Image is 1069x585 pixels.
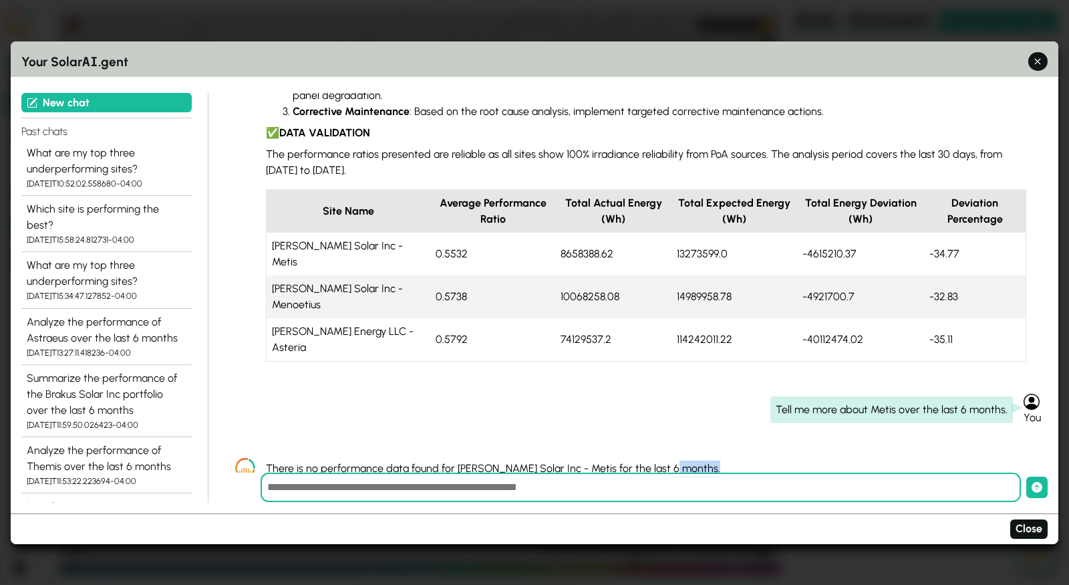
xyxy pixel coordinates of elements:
td: [PERSON_NAME] Solar Inc - Menoetius [267,275,431,318]
td: 0.5792 [430,318,555,362]
div: What are my top three underperforming sites? [27,257,186,289]
td: 0.5738 [430,275,555,318]
div: You [1024,410,1048,426]
td: [PERSON_NAME] Solar Inc - Metis [267,233,431,275]
div: [DATE]T11:53:22.223694-04:00 [27,475,186,487]
td: -35.11 [924,318,1026,362]
td: 10068258.08 [555,275,671,318]
button: What are my top three underperforming sites? [DATE]T10:52:02.558680-04:00 [21,140,192,196]
div: Tell me more about Metis over the last 6 months. [770,396,1013,423]
button: Close [1010,519,1048,539]
div: No title [27,499,186,515]
th: Total Actual Energy (Wh) [555,190,671,233]
h4: Past chats [21,118,192,140]
button: Analyze the performance of Themis over the last 6 months [DATE]T11:53:22.223694-04:00 [21,437,192,493]
th: Average Performance Ratio [430,190,555,233]
div: What are my top three underperforming sites? [27,145,186,177]
td: -34.77 [924,233,1026,275]
td: -4615210.37 [797,233,924,275]
button: No title [21,493,192,534]
div: [DATE]T15:58:24.812731-04:00 [27,233,186,246]
p: ✅ [266,125,1026,141]
div: [DATE]T10:52:02.558680-04:00 [27,177,186,190]
td: -4921700.7 [797,275,924,318]
div: Analyze the performance of Themis over the last 6 months [27,443,186,475]
button: What are my top three underperforming sites? [DATE]T15:34:47.127852-04:00 [21,252,192,308]
div: [DATE]T13:27:11.418236-04:00 [27,346,186,359]
p: There is no performance data found for [PERSON_NAME] Solar Inc - Metis for the last 6 months. [266,461,1026,477]
th: Site Name [267,190,431,233]
td: 13273599.0 [671,233,797,275]
div: Analyze the performance of Astraeus over the last 6 months [27,314,186,346]
td: -40112474.02 [797,318,924,362]
td: 0.5532 [430,233,555,275]
span: AI [82,51,98,70]
h3: Your Solar .gent [21,51,1048,72]
th: Deviation Percentage [924,190,1026,233]
th: Total Energy Deviation (Wh) [797,190,924,233]
td: -32.83 [924,275,1026,318]
div: [DATE]T15:34:47.127852-04:00 [27,289,186,302]
div: Summarize the performance of the Brakus Solar Inc portfolio over the last 6 months [27,370,186,419]
div: [DATE]T11:59:50.026423-04:00 [27,419,186,431]
button: Summarize the performance of the Brakus Solar Inc portfolio over the last 6 months [DATE]T11:59:5... [21,365,192,437]
button: Analyze the performance of Astraeus over the last 6 months [DATE]T13:27:11.418236-04:00 [21,309,192,365]
strong: Corrective Maintenance [293,105,410,118]
li: : Based on the root cause analysis, implement targeted corrective maintenance actions. [293,104,1026,120]
td: [PERSON_NAME] Energy LLC - Asteria [267,318,431,362]
td: 14989958.78 [671,275,797,318]
button: New chat [21,93,192,112]
td: 114242011.22 [671,318,797,362]
p: The performance ratios presented are reliable as all sites show 100% irradiance reliability from ... [266,146,1026,179]
strong: DATA VALIDATION [279,126,370,139]
td: 8658388.62 [555,233,671,275]
div: Which site is performing the best? [27,201,186,233]
td: 74129537.2 [555,318,671,362]
th: Total Expected Energy (Wh) [671,190,797,233]
img: LCOE.ai [235,458,255,479]
button: Which site is performing the best? [DATE]T15:58:24.812731-04:00 [21,196,192,252]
